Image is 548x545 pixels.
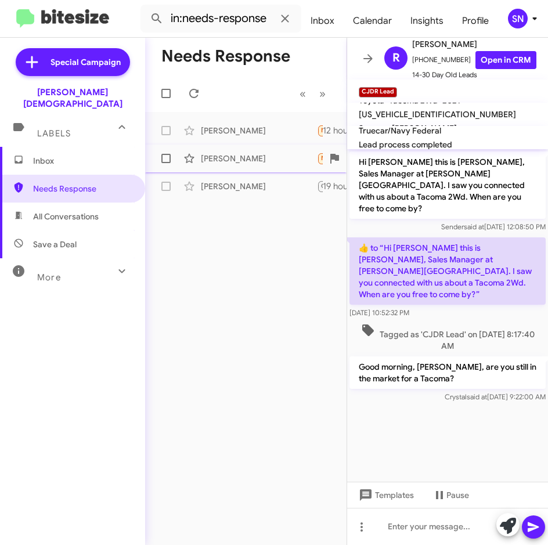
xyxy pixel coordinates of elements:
span: [US_VEHICLE_IDENTIFICATION_NUMBER] [359,109,516,120]
span: Summer [PERSON_NAME] [359,123,457,133]
span: Templates [356,485,414,506]
p: Good morning, [PERSON_NAME], are you still in the market for a Tacoma? [349,356,546,389]
p: ​👍​ to “ Hi [PERSON_NAME] this is [PERSON_NAME], Sales Manager at [PERSON_NAME][GEOGRAPHIC_DATA].... [349,237,546,305]
div: 19 hours ago [323,181,383,192]
nav: Page navigation example [293,82,333,106]
div: SN [508,9,528,28]
a: Inbox [301,4,344,38]
a: Profile [453,4,498,38]
span: said at [467,392,487,401]
span: [DATE] 10:52:32 PM [349,308,409,317]
span: More [37,272,61,283]
a: Calendar [344,4,401,38]
span: Special Campaign [51,56,121,68]
div: [PERSON_NAME] [201,153,317,164]
span: Needs Response [33,183,132,194]
span: Needs Response [321,154,370,162]
span: Save a Deal [33,239,77,250]
span: Inbox [33,155,132,167]
button: Templates [347,485,423,506]
div: [PERSON_NAME] [201,125,317,136]
span: CJDR Lead [321,182,355,190]
p: Hi [PERSON_NAME] this is [PERSON_NAME], Sales Manager at [PERSON_NAME][GEOGRAPHIC_DATA]. I saw yo... [349,151,546,219]
span: Truecar/Navy Federal [359,125,441,136]
div: 12 hours ago [323,125,383,136]
span: Pause [446,485,469,506]
button: SN [498,9,535,28]
button: Previous [293,82,313,106]
span: Tagged as 'CJDR Lead' on [DATE] 8:17:40 AM [349,323,546,352]
span: Needs Response [321,127,370,134]
span: Labels [37,128,71,139]
span: Lead process completed [359,139,452,150]
button: Pause [423,485,478,506]
span: said at [464,222,484,231]
div: I would love to to see ram 1500 Laramie or limited with the rain box [317,151,323,165]
input: Search [140,5,301,33]
span: [PHONE_NUMBER] [412,51,536,69]
div: Toyota Highlander [317,179,323,193]
span: Sender [DATE] 12:08:50 PM [441,222,546,231]
div: [PERSON_NAME] [201,181,317,192]
div: ​👍​ to “ Hi [PERSON_NAME] this is [PERSON_NAME], Sales Manager at [PERSON_NAME][GEOGRAPHIC_DATA].... [317,124,323,137]
a: Special Campaign [16,48,130,76]
span: 14-30 Day Old Leads [412,69,536,81]
span: » [319,86,326,101]
span: [PERSON_NAME] [412,37,536,51]
span: R [392,49,400,67]
span: All Conversations [33,211,99,222]
small: CJDR Lead [359,87,397,98]
h1: Needs Response [161,47,290,66]
span: « [300,86,306,101]
span: Crystal [DATE] 9:22:00 AM [445,392,546,401]
a: Insights [401,4,453,38]
a: Open in CRM [475,51,536,69]
button: Next [312,82,333,106]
